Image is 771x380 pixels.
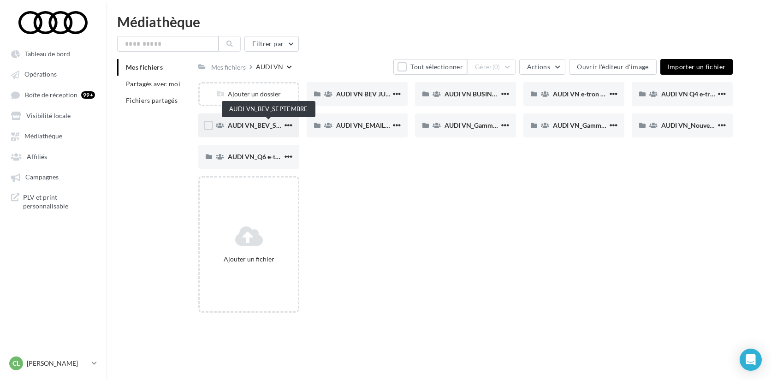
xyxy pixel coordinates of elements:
span: AUDI VN_BEV_SEPTEMBRE [228,121,309,129]
span: Médiathèque [24,132,62,140]
p: [PERSON_NAME] [27,359,88,368]
button: Ouvrir l'éditeur d'image [569,59,656,75]
span: AUDI VN_Gamme Q8 e-tron [553,121,634,129]
span: AUDI VN e-tron GT [553,90,609,98]
a: Boîte de réception 99+ [6,86,101,103]
div: AUDI VN [256,62,283,71]
button: Tout sélectionner [393,59,467,75]
a: Opérations [6,65,101,82]
span: AUDI VN_Nouvelle A6 e-tron [661,121,746,129]
span: AUDI VN Q4 e-tron sans offre [661,90,747,98]
button: Gérer(0) [467,59,516,75]
div: Médiathèque [117,15,760,29]
button: Filtrer par [244,36,299,52]
div: Open Intercom Messenger [740,349,762,371]
a: Médiathèque [6,127,101,144]
span: AUDI VN_EMAILS COMMANDES [336,121,433,129]
span: AUDI VN BEV JUIN [336,90,392,98]
span: Cl [12,359,20,368]
span: Partagés avec moi [126,80,180,88]
span: Actions [527,63,550,71]
span: Fichiers partagés [126,96,178,104]
span: Importer un fichier [668,63,726,71]
span: PLV et print personnalisable [23,193,95,211]
span: Boîte de réception [25,91,77,99]
span: AUDI VN_Q6 e-tron [228,153,285,160]
div: Ajouter un fichier [203,255,294,264]
button: Actions [519,59,565,75]
span: AUDI VN_Gamme 100% électrique [445,121,544,129]
a: Affiliés [6,148,101,165]
a: PLV et print personnalisable [6,189,101,214]
button: Importer un fichier [660,59,733,75]
a: Campagnes [6,168,101,185]
span: AUDI VN BUSINESS JUIN VN JPO [445,90,543,98]
a: Visibilité locale [6,107,101,124]
span: Campagnes [25,173,59,181]
span: Tableau de bord [25,50,70,58]
div: Ajouter un dossier [200,89,298,99]
span: Visibilité locale [26,112,71,119]
div: AUDI VN_BEV_SEPTEMBRE [222,101,315,117]
a: Tableau de bord [6,45,101,62]
span: Affiliés [27,153,47,160]
a: Cl [PERSON_NAME] [7,355,99,372]
div: Mes fichiers [211,63,246,72]
span: Mes fichiers [126,63,163,71]
span: (0) [492,63,500,71]
div: 99+ [81,91,95,99]
span: Opérations [24,71,57,78]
